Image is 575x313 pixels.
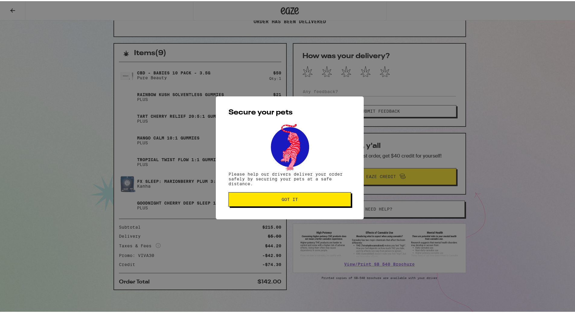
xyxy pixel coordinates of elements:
[228,191,351,205] button: Got it
[282,196,298,200] span: Got it
[228,171,351,185] p: Please help our drivers deliver your order safely by securing your pets at a safe distance.
[265,121,315,171] img: pets
[4,4,43,9] span: Hi. Need any help?
[228,108,351,115] h2: Secure your pets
